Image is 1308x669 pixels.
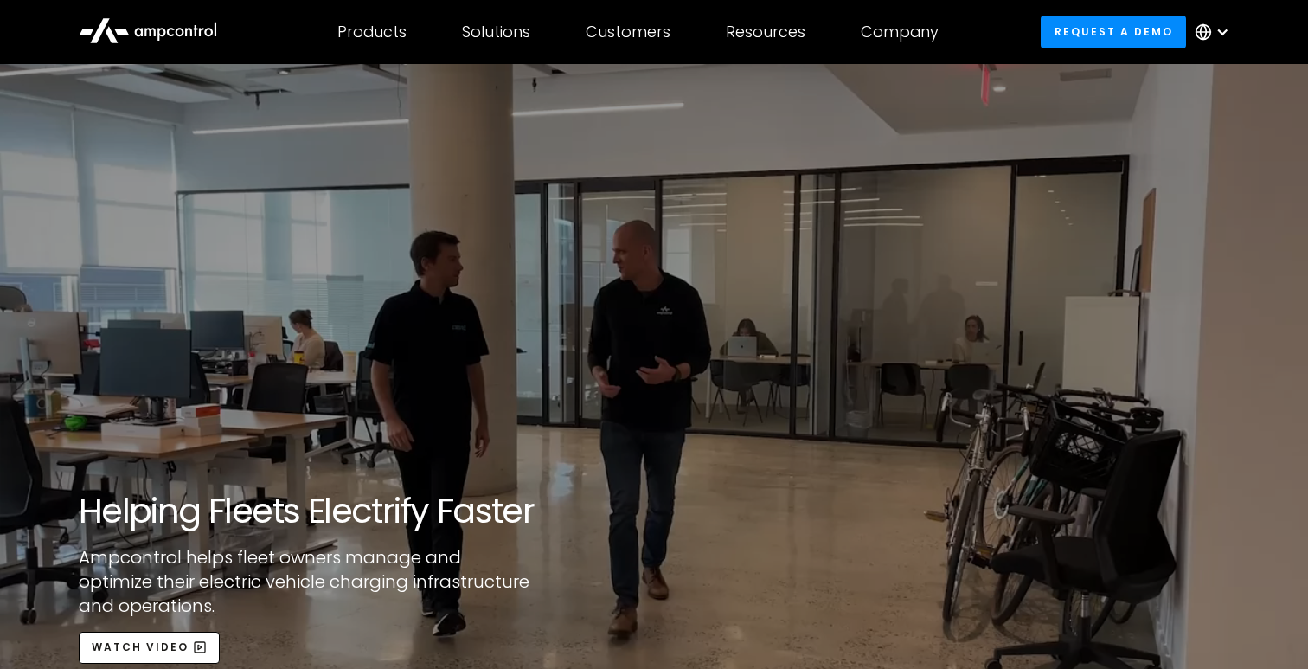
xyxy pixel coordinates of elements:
div: Customers [586,23,670,42]
a: Request a demo [1041,16,1186,48]
div: Resources [726,23,805,42]
div: Company [861,23,939,42]
div: Products [337,23,407,42]
div: Solutions [462,23,530,42]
